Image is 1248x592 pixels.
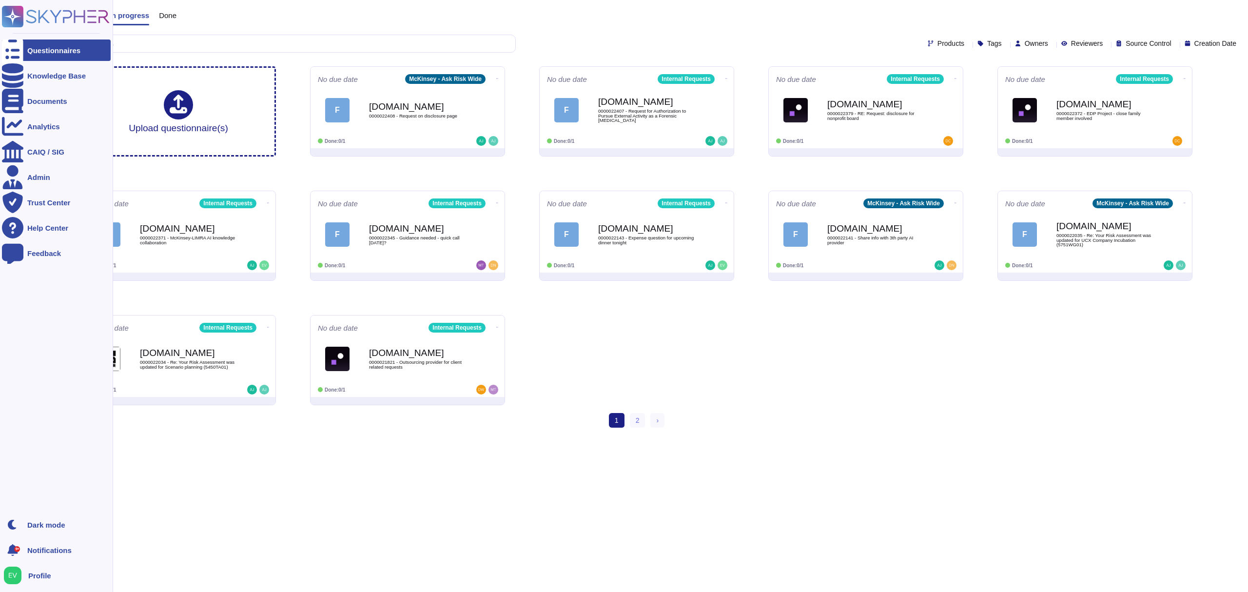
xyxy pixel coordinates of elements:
a: Trust Center [2,192,111,213]
span: 0000021821 - Outsourcing provider for client related requests [369,360,467,369]
img: user [247,385,257,395]
div: McKinsey - Ask Risk Wide [1092,198,1173,208]
span: Notifications [27,547,72,554]
span: No due date [1005,76,1045,83]
span: Done: 0/1 [325,387,345,393]
img: user [935,260,944,270]
div: McKinsey - Ask Risk Wide [405,74,486,84]
span: No due date [318,76,358,83]
b: [DOMAIN_NAME] [827,99,925,109]
span: Done: 0/1 [554,138,574,144]
span: No due date [1005,200,1045,207]
b: [DOMAIN_NAME] [140,348,237,357]
img: Logo [783,98,808,122]
a: Analytics [2,116,111,137]
span: 0000022379 - RE: Request: disclosure for nonprofit board [827,111,925,120]
div: Admin [27,174,50,181]
img: user [718,136,727,146]
div: Internal Requests [1116,74,1173,84]
span: › [656,416,659,424]
b: [DOMAIN_NAME] [369,348,467,357]
img: Logo [1013,98,1037,122]
a: Knowledge Base [2,65,111,86]
b: [DOMAIN_NAME] [1056,99,1154,109]
span: Profile [28,572,51,579]
div: McKinsey - Ask Risk Wide [863,198,944,208]
img: user [488,136,498,146]
b: [DOMAIN_NAME] [369,224,467,233]
span: Done: 0/1 [783,138,803,144]
div: F [783,222,808,247]
div: F [1013,222,1037,247]
span: Done: 0/1 [1012,263,1033,268]
img: Logo [325,347,350,371]
span: 0000022408 - Request on disclosure page [369,114,467,118]
span: 0000022141 - Share info with 3th party AI provider [827,236,925,245]
a: Admin [2,166,111,188]
a: Feedback [2,242,111,264]
a: Questionnaires [2,39,111,61]
img: user [705,136,715,146]
span: Owners [1025,40,1048,47]
img: user [247,260,257,270]
span: 0000022372 - EDP Project - close family member involved [1056,111,1154,120]
span: In progress [109,12,149,19]
div: F [554,222,579,247]
img: user [947,260,956,270]
b: [DOMAIN_NAME] [598,97,696,106]
span: Done: 0/1 [554,263,574,268]
img: user [488,260,498,270]
span: Products [937,40,964,47]
span: Done [159,12,176,19]
div: Questionnaires [27,47,80,54]
img: user [1176,260,1186,270]
span: Tags [987,40,1002,47]
span: No due date [776,200,816,207]
span: 1 [609,413,624,428]
div: Internal Requests [429,323,486,333]
span: Done: 0/1 [1012,138,1033,144]
div: Internal Requests [429,198,486,208]
span: Done: 0/1 [325,138,345,144]
div: Upload questionnaire(s) [129,90,228,133]
input: Search by keywords [39,35,515,52]
img: user [259,385,269,395]
div: Internal Requests [199,198,256,208]
div: Dark mode [27,521,65,529]
img: user [718,260,727,270]
a: Help Center [2,217,111,238]
span: 0000022034 - Re: Your Risk Assessment was updated for Scenario planning (5450TA01) [140,360,237,369]
span: 0000022371 - McKinsey-LIMRA AI knowledge collaboration [140,236,237,245]
img: user [476,385,486,395]
div: F [325,222,350,247]
a: 2 [630,413,645,428]
a: Documents [2,90,111,112]
div: F [554,98,579,122]
span: 0000022143 - Expense question for upcoming dinner tonight [598,236,696,245]
span: No due date [318,200,358,207]
b: [DOMAIN_NAME] [1056,221,1154,231]
div: Internal Requests [199,323,256,333]
div: Internal Requests [887,74,944,84]
div: Feedback [27,250,61,257]
div: Internal Requests [658,198,715,208]
img: user [259,260,269,270]
img: user [476,136,486,146]
b: [DOMAIN_NAME] [827,224,925,233]
span: No due date [318,324,358,332]
img: user [4,567,21,584]
span: Source Control [1126,40,1171,47]
a: CAIQ / SIG [2,141,111,162]
div: Help Center [27,224,68,232]
img: user [705,260,715,270]
b: [DOMAIN_NAME] [140,224,237,233]
span: No due date [547,76,587,83]
div: Knowledge Base [27,72,86,79]
img: user [476,260,486,270]
div: 9+ [14,546,20,552]
img: user [943,136,953,146]
span: No due date [776,76,816,83]
span: Creation Date [1194,40,1236,47]
button: user [2,565,28,586]
img: user [1164,260,1173,270]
